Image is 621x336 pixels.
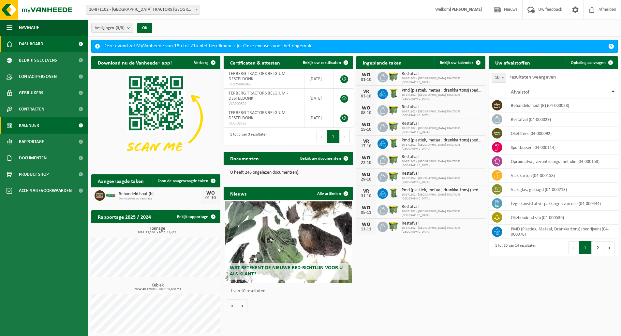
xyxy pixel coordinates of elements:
[388,138,399,149] img: WB-0240-HPE-GN-51
[360,106,373,111] div: WO
[402,105,482,110] span: Restafval
[360,189,373,194] div: VR
[402,154,482,160] span: Restafval
[304,69,333,89] td: [DATE]
[356,56,408,69] h2: Ingeplande taken
[91,174,150,187] h2: Aangevraagde taken
[402,221,482,226] span: Restafval
[116,26,125,30] count: (3/3)
[388,187,399,198] img: WB-0240-HPE-GN-51
[506,183,618,197] td: vlak glas, gelaagd (04-000213)
[304,108,333,128] td: [DATE]
[388,154,399,165] img: WB-1100-HPE-GN-50
[506,126,618,140] td: oliefilters (04-000092)
[225,201,351,283] a: Wat betekent de nieuwe RED-richtlijn voor u als klant?
[360,161,373,165] div: 22-10
[402,210,482,217] span: 10-871102 - [GEOGRAPHIC_DATA] TRACTORS [GEOGRAPHIC_DATA]
[19,134,44,150] span: Rapportage
[360,172,373,177] div: WO
[492,73,506,83] span: 10
[506,197,618,211] td: lege kunststof verpakkingen van olie (04-000444)
[360,227,373,232] div: 12-11
[492,73,506,82] span: 10
[91,69,220,166] img: Download de VHEPlus App
[229,121,299,126] span: VLA709388
[230,265,343,277] span: Wat betekent de nieuwe RED-richtlijn voor u als klant?
[402,93,482,101] span: 10-871102 - [GEOGRAPHIC_DATA] TRACTORS [GEOGRAPHIC_DATA]
[19,68,57,85] span: Contactpersonen
[360,144,373,149] div: 17-10
[388,204,399,215] img: WB-1100-HPE-GN-50
[510,75,556,80] label: resultaten weergeven
[506,140,618,154] td: spuitbussen (04-000114)
[360,211,373,215] div: 05-11
[19,20,39,36] span: Navigatie
[19,166,49,183] span: Product Shop
[19,117,39,134] span: Kalender
[360,139,373,144] div: VR
[86,5,200,15] span: 10-871102 - TERBERG TRACTORS BELGIUM - DESTELDONK
[402,77,482,84] span: 10-871102 - [GEOGRAPHIC_DATA] TRACTORS [GEOGRAPHIC_DATA]
[360,78,373,82] div: 01-10
[402,188,482,193] span: Pmd (plastiek, metaal, drankkartons) (bedrijven)
[360,89,373,94] div: VR
[19,36,43,52] span: Dashboard
[592,241,604,254] button: 2
[300,156,341,161] span: Bekijk uw documenten
[86,5,200,14] span: 10-871102 - TERBERG TRACTORS BELGIUM - DESTELDONK
[360,194,373,198] div: 31-10
[402,160,482,168] span: 10-871102 - [GEOGRAPHIC_DATA] TRACTORS [GEOGRAPHIC_DATA]
[489,56,537,69] h2: Uw afvalstoffen
[360,177,373,182] div: 29-10
[312,187,352,200] a: Alle artikelen
[402,126,482,134] span: 10-871102 - [GEOGRAPHIC_DATA] TRACTORS [GEOGRAPHIC_DATA]
[19,52,57,68] span: Bedrijfsgegevens
[566,56,617,69] a: Ophaling aanvragen
[230,170,346,175] p: U heeft 246 ongelezen document(en).
[506,112,618,126] td: restafval (04-000029)
[153,174,220,187] a: Toon de aangevraagde taken
[604,241,614,254] button: Next
[295,152,352,165] a: Bekijk uw documenten
[360,155,373,161] div: WO
[402,226,482,234] span: 10-871102 - [GEOGRAPHIC_DATA] TRACTORS [GEOGRAPHIC_DATA]
[91,210,157,223] h2: Rapportage 2025 / 2024
[435,56,485,69] a: Bekijk uw kalender
[229,110,288,121] span: TERBERG TRACTORS BELGIUM - DESTELDONK
[194,61,208,65] span: Verberg
[440,61,473,65] span: Bekijk uw kalender
[388,221,399,232] img: WB-1100-HPE-GN-50
[229,91,288,101] span: TERBERG TRACTORS BELGIUM - DESTELDONK
[95,23,125,33] span: Vestigingen
[19,183,72,199] span: Acceptatievoorwaarden
[317,130,327,143] button: Previous
[506,211,618,225] td: oliehoudend slib (04-000536)
[304,89,333,108] td: [DATE]
[388,104,399,115] img: WB-1100-HPE-GN-50
[229,71,288,81] span: TERBERG TRACTORS BELGIUM - DESTELDONK
[506,168,618,183] td: vlak karton (04-000158)
[189,56,220,69] button: Verberg
[229,101,299,107] span: VLA900529
[19,150,47,166] span: Documenten
[230,289,349,294] p: 1 van 10 resultaten
[119,192,201,197] span: Behandeld hout (b)
[303,61,341,65] span: Bekijk uw certificaten
[450,7,482,12] strong: [PERSON_NAME]
[506,98,618,112] td: behandeld hout (B) (04-000028)
[227,299,237,312] button: Vorige
[95,226,220,234] h3: Tonnage
[402,88,482,93] span: Pmd (plastiek, metaal, drankkartons) (bedrijven)
[137,23,152,33] button: OK
[506,154,618,168] td: opruimafval, verontreinigd met olie (04-000153)
[388,71,399,82] img: WB-1100-HPE-GN-50
[224,152,265,165] h2: Documenten
[360,127,373,132] div: 15-10
[492,241,536,255] div: 1 tot 10 van 14 resultaten
[19,101,44,117] span: Contracten
[327,130,340,143] button: 1
[402,143,482,151] span: 10-871102 - [GEOGRAPHIC_DATA] TRACTORS [GEOGRAPHIC_DATA]
[224,187,253,200] h2: Nieuws
[95,288,220,291] span: 2024: 40,120 m3 - 2025: 39,660 m3
[506,225,618,239] td: PMD (Plastiek, Metaal, Drankkartons) (bedrijven) (04-000978)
